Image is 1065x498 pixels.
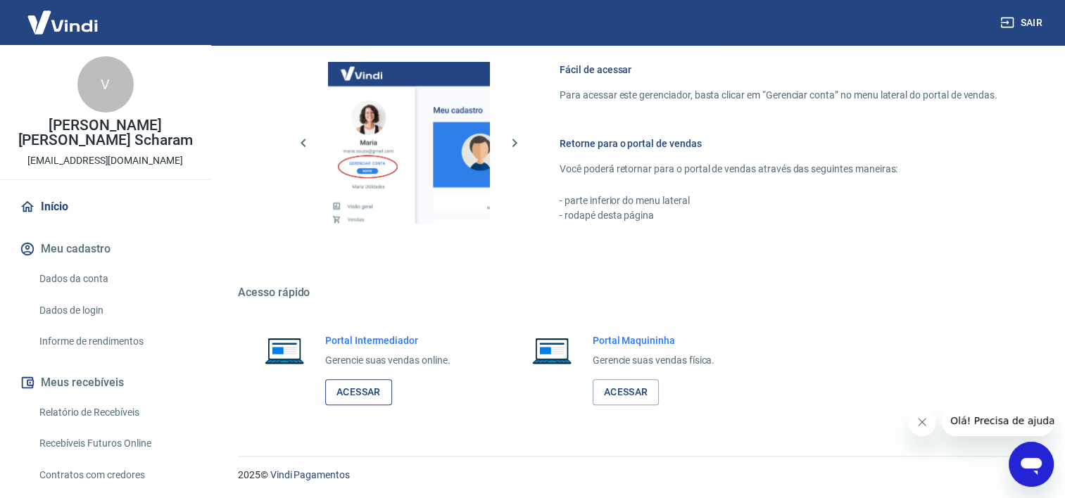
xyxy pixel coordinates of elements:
p: Para acessar este gerenciador, basta clicar em “Gerenciar conta” no menu lateral do portal de ven... [560,88,997,103]
iframe: Fechar mensagem [908,408,936,436]
h6: Retorne para o portal de vendas [560,136,997,151]
p: [PERSON_NAME] [PERSON_NAME] Scharam [11,118,199,148]
p: [EMAIL_ADDRESS][DOMAIN_NAME] [27,153,183,168]
h6: Portal Intermediador [325,333,450,347]
h6: Portal Maquininha [593,333,715,347]
p: Gerencie suas vendas online. [325,353,450,368]
iframe: Mensagem da empresa [942,405,1054,436]
a: Início [17,191,194,222]
p: 2025 © [238,468,1031,483]
a: Dados de login [34,296,194,325]
a: Relatório de Recebíveis [34,398,194,427]
iframe: Botão para abrir a janela de mensagens [1009,442,1054,487]
h5: Acesso rápido [238,286,1031,300]
span: Olá! Precisa de ajuda? [8,10,118,21]
a: Contratos com credores [34,461,194,490]
button: Sair [997,10,1048,36]
button: Meu cadastro [17,234,194,264]
p: - rodapé desta página [560,208,997,223]
a: Acessar [593,379,660,405]
p: Gerencie suas vendas física. [593,353,715,368]
a: Vindi Pagamentos [270,469,350,480]
div: V [77,56,134,113]
h6: Fácil de acessar [560,63,997,77]
img: Imagem de um notebook aberto [522,333,581,367]
img: Imagem de um notebook aberto [255,333,314,367]
p: - parte inferior do menu lateral [560,193,997,208]
a: Dados da conta [34,264,194,293]
p: Você poderá retornar para o portal de vendas através das seguintes maneiras: [560,162,997,177]
a: Informe de rendimentos [34,327,194,356]
a: Acessar [325,379,392,405]
img: Vindi [17,1,108,44]
button: Meus recebíveis [17,367,194,398]
img: Imagem da dashboard mostrando o botão de gerenciar conta na sidebar no lado esquerdo [328,62,490,224]
a: Recebíveis Futuros Online [34,429,194,458]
